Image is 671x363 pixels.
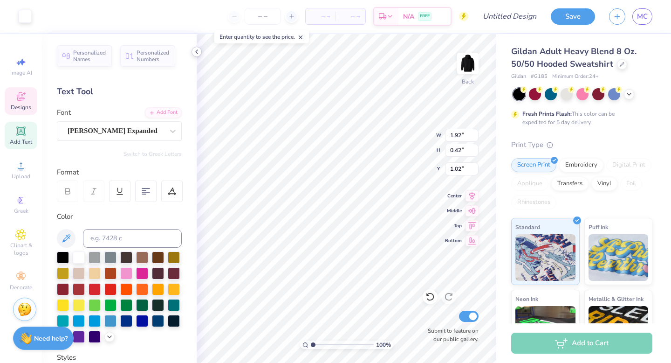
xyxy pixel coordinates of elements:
div: Enter quantity to see the price. [214,30,309,43]
div: Add Font [145,107,182,118]
span: Clipart & logos [5,242,37,257]
span: FREE [420,13,430,20]
div: Rhinestones [511,195,556,209]
img: Metallic & Glitter Ink [589,306,649,353]
span: Personalized Numbers [137,49,170,63]
span: MC [637,11,648,22]
span: Minimum Order: 24 + [552,73,599,81]
span: Neon Ink [515,294,538,304]
span: Metallic & Glitter Ink [589,294,644,304]
div: Embroidery [559,158,603,172]
span: Image AI [10,69,32,77]
img: Standard [515,234,575,281]
span: Gildan Adult Heavy Blend 8 Oz. 50/50 Hooded Sweatshirt [511,46,637,70]
div: Format [57,167,183,178]
strong: Need help? [34,334,68,343]
span: Add Text [10,138,32,146]
span: Standard [515,222,540,232]
img: Back [459,54,477,73]
strong: Fresh Prints Flash: [522,110,572,118]
span: 100 % [376,341,391,349]
input: Untitled Design [475,7,544,26]
span: N/A [403,12,414,21]
span: Gildan [511,73,526,81]
div: Print Type [511,140,652,150]
span: Middle [445,208,462,214]
span: Upload [12,173,30,180]
img: Puff Ink [589,234,649,281]
button: Switch to Greek Letters [123,150,182,158]
div: Styles [57,352,182,363]
span: – – [311,12,330,21]
span: Greek [14,207,28,215]
span: Personalized Names [73,49,106,63]
img: Neon Ink [515,306,575,353]
input: e.g. 7428 c [83,229,182,248]
span: Puff Ink [589,222,608,232]
span: Decorate [10,284,32,291]
label: Submit to feature on our public gallery. [423,327,479,343]
a: MC [632,8,652,25]
div: This color can be expedited for 5 day delivery. [522,110,637,126]
div: Foil [620,177,642,191]
span: Center [445,193,462,199]
div: Applique [511,177,548,191]
div: Digital Print [606,158,651,172]
span: Top [445,223,462,229]
div: Text Tool [57,85,182,98]
div: Color [57,211,182,222]
div: Vinyl [591,177,617,191]
div: Transfers [551,177,589,191]
span: Designs [11,104,31,111]
input: – – [245,8,281,25]
span: Bottom [445,237,462,244]
div: Back [462,77,474,86]
div: Screen Print [511,158,556,172]
span: – – [341,12,360,21]
label: Font [57,107,71,118]
button: Save [551,8,595,25]
span: # G185 [531,73,548,81]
